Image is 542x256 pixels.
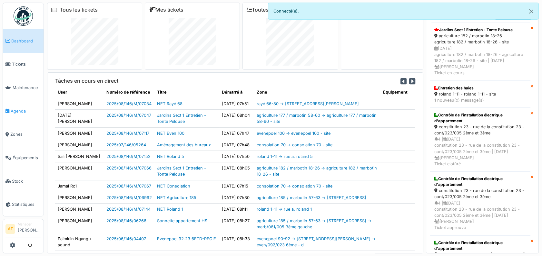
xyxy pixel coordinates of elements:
[434,176,526,187] div: Contrôle de l’installation électrique d'appartement
[219,233,254,251] td: [DATE] 08h33
[149,7,183,13] a: Mes tickets
[257,184,332,188] a: consolation 70 -> consolation 70 - site
[106,184,151,188] a: 2025/08/146/M/07067
[157,131,184,136] a: NET Even 100
[3,123,44,146] a: Zones
[157,195,196,200] a: NET Agriculture 185
[60,7,98,13] a: Tous les tickets
[11,38,41,44] span: Dashboard
[257,195,366,200] a: agriculture 185 / marbotin 57-63 -> [STREET_ADDRESS]
[157,142,211,147] a: Aménagement des bureaux
[3,169,44,193] a: Stock
[12,178,41,184] span: Stock
[157,207,183,212] a: NET Roland 1
[434,27,526,33] div: Jardins Sect 1 Entretien - Tonte Pelouse
[58,90,67,95] span: translation missing: fr.shared.user
[524,3,538,20] button: Close
[257,142,332,147] a: consolation 70 -> consolation 70 - site
[257,166,377,177] a: agriculture 182 / marbotin 18-26 -> agriculture 182 / marbotin 18-26 - site
[106,195,152,200] a: 2025/08/146/M/06992
[257,236,376,247] a: evenepoel 90-92 -> [STREET_ADDRESS][PERSON_NAME] -> even/092/023 6ème - d
[219,215,254,233] td: [DATE] 08h27
[12,201,41,207] span: Statistiques
[55,139,104,151] td: [PERSON_NAME]
[55,203,104,215] td: [PERSON_NAME]
[3,193,44,216] a: Statistiques
[430,108,530,171] a: Contrôle de l’installation électrique d'appartement constitution 23 - rue de la constitution 23 -...
[219,180,254,192] td: [DATE] 07h15
[430,171,530,235] a: Contrôle de l’installation électrique d'appartement constitution 23 - rue de la constitution 23 -...
[434,33,526,45] div: agriculture 182 / marbotin 18-26 - agriculture 182 / marbotin 18-26 - site
[10,131,41,137] span: Zones
[157,236,216,241] a: Evenepoel 92.23 6ETD-REGIE
[434,240,526,251] div: Contrôle de l’installation électrique d'appartement
[219,110,254,127] td: [DATE] 08h04
[154,87,219,98] th: Titre
[430,81,530,108] a: Entretien des haies roland 1-11 - roland 1-11 - site 1 nouveau(x) message(s)
[219,151,254,162] td: [DATE] 07h50
[257,113,377,124] a: agriculture 177 / marbotin 58-60 -> agriculture 177 / marbotin 58-60 - site
[3,146,44,169] a: Équipements
[247,7,295,13] a: Toutes les tâches
[55,127,104,139] td: [PERSON_NAME]
[157,101,182,106] a: NET Rayé 68
[380,87,415,98] th: Équipement
[55,110,104,127] td: [DATE][PERSON_NAME]
[55,180,104,192] td: Jamal Rc1
[219,98,254,110] td: [DATE] 07h51
[106,218,146,223] a: 2025/08/146/06266
[55,98,104,110] td: [PERSON_NAME]
[5,224,15,234] li: AF
[3,76,44,99] a: Maintenance
[257,131,330,136] a: evenepoel 100 -> evenepoel 100 - site
[3,99,44,123] a: Agenda
[157,154,184,159] a: NET Roland 5
[257,218,371,229] a: agriculture 185 / marbotin 57-63 -> [STREET_ADDRESS] -> marb/061/005 3ème gauche
[13,85,41,91] span: Maintenance
[157,184,190,188] a: NET Consolation
[5,222,41,237] a: AF Manager[PERSON_NAME]
[55,162,104,180] td: [PERSON_NAME]
[434,85,526,91] div: Entretien des haies
[104,87,154,98] th: Numéro de référence
[18,222,41,227] div: Manager
[219,192,254,203] td: [DATE] 07h30
[106,131,149,136] a: 2025/08/146/M/07117
[157,166,206,177] a: Jardins Sect 1 Entretien - Tonte Pelouse
[157,113,206,124] a: Jardins Sect 1 Entretien - Tonte Pelouse
[257,207,312,212] a: roland 1-11 -> rue a. roland 1
[254,87,380,98] th: Zone
[219,162,254,180] td: [DATE] 08h05
[55,78,118,84] h6: Tâches en cours en direct
[3,29,44,53] a: Dashboard
[55,192,104,203] td: [PERSON_NAME]
[106,166,152,170] a: 2025/08/146/M/07066
[55,215,104,233] td: [PERSON_NAME]
[13,155,41,161] span: Équipements
[106,236,146,241] a: 2025/06/146/04407
[219,87,254,98] th: Démarré à
[12,61,41,67] span: Tickets
[55,233,104,251] td: Paimklin Ngangu sound
[55,151,104,162] td: Sali [PERSON_NAME]
[219,203,254,215] td: [DATE] 08h11
[106,142,146,147] a: 2025/07/146/05264
[268,3,539,20] div: Connecté(e).
[434,187,526,200] div: constitution 23 - rue de la constitution 23 - cont/023/005 2ème et 3ème
[257,154,313,159] a: roland 1-11 -> rue a. roland 5
[434,136,526,167] div: 4 | [DATE] constitution 23 - rue de la constitution 23 - cont/023/005 2ème et 3ème | [DATE] [PERS...
[106,113,151,118] a: 2025/08/146/M/07047
[219,139,254,151] td: [DATE] 07h48
[257,101,359,106] a: rayé 66-80 -> [STREET_ADDRESS][PERSON_NAME]
[434,91,526,97] div: roland 1-11 - roland 1-11 - site
[434,45,526,76] div: [DATE] agriculture 182 / marbotin 18-26 - agriculture 182 / marbotin 18-26 - site | [DATE] [PERSO...
[106,101,152,106] a: 2025/08/146/M/07034
[18,222,41,236] li: [PERSON_NAME]
[11,108,41,114] span: Agenda
[434,112,526,124] div: Contrôle de l’installation électrique d'appartement
[219,127,254,139] td: [DATE] 07h47
[157,218,207,223] a: Sonnette appartement HS
[434,200,526,231] div: 4 | [DATE] constitution 23 - rue de la constitution 23 - cont/023/005 2ème et 3ème | [DATE] [PERS...
[106,207,151,212] a: 2025/08/146/M/07144
[434,124,526,136] div: constitution 23 - rue de la constitution 23 - cont/023/005 2ème et 3ème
